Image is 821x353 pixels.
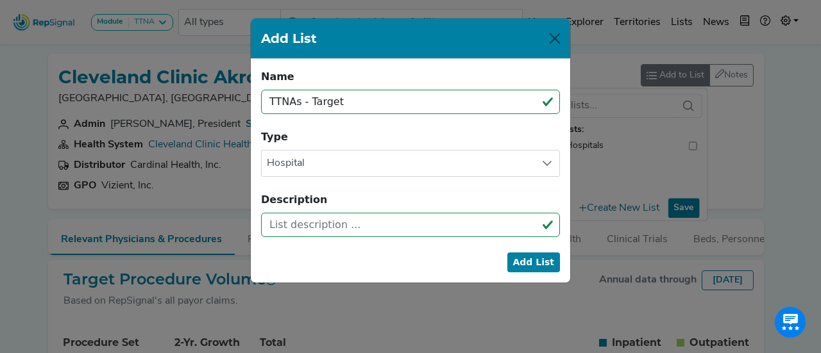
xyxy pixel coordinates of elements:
input: List name ... [261,90,560,114]
label: Description [261,192,327,208]
button: Add List [507,252,561,272]
input: List description ... [261,213,560,237]
label: Name [261,69,294,85]
label: Type [261,129,288,145]
span: Hospital [262,151,535,176]
h1: Add List [261,29,317,48]
button: Close [545,28,565,49]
